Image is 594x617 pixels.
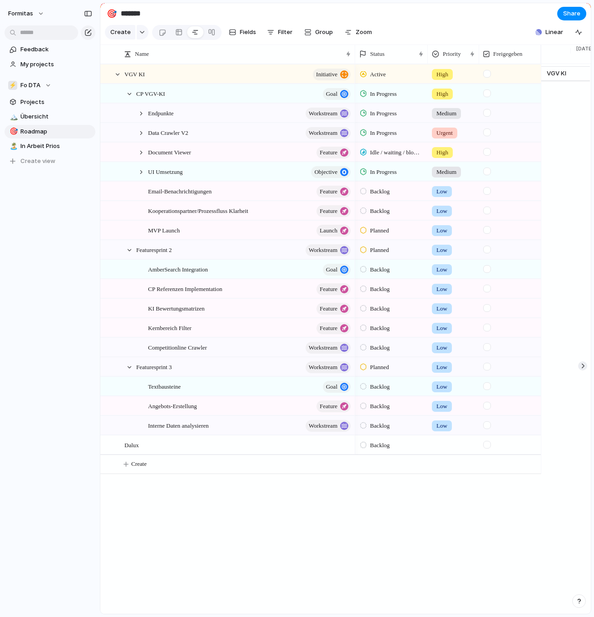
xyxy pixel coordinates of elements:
span: goal [326,263,337,276]
span: Fields [240,28,256,37]
button: Create [109,455,555,474]
button: 🏔️ [8,112,17,121]
span: Featuresprint 3 [136,361,172,372]
span: Medium [436,168,456,177]
span: In Progress [370,128,397,138]
span: goal [326,380,337,393]
span: Planned [370,226,389,235]
span: Create [110,28,131,37]
a: Projects [5,95,95,109]
button: goal [323,264,351,276]
button: goal [323,381,351,393]
a: 🎯Roadmap [5,125,95,138]
span: AmberSearch Integration [148,264,208,274]
span: Low [436,304,447,313]
span: In Arbeit Prios [20,142,92,151]
span: KI Bewertungsmatrizen [148,303,205,313]
span: Create [131,459,147,469]
span: In Progress [370,89,397,99]
button: workstream [306,244,351,256]
span: High [436,148,448,157]
button: Create view [5,154,95,168]
span: Kooperationspartner/Prozessfluss Klarheit [148,205,248,216]
button: Zoom [341,25,376,39]
button: Linear [532,25,567,39]
button: Share [557,7,586,20]
span: workstream [309,244,337,257]
span: Low [436,246,447,255]
button: launch [317,225,351,237]
span: initiative [316,68,337,81]
span: MVP Launch [148,225,180,235]
span: Backlog [370,343,390,352]
span: Endpunkte [148,108,173,118]
span: Idle / waiting / blocked [370,148,420,157]
span: Create view [20,157,55,166]
span: CP Referenzen Implementation [148,283,222,294]
button: 🎯 [8,127,17,136]
span: Backlog [370,441,390,450]
button: workstream [306,420,351,432]
span: Low [436,363,447,372]
span: Low [436,382,447,391]
button: 🏝️ [8,142,17,151]
span: goal [326,88,337,100]
div: 🎯 [10,126,16,137]
span: Email-Benachrichtigungen [148,186,212,196]
span: Backlog [370,402,390,411]
span: My projects [20,60,92,69]
span: Fo DTA [20,81,40,90]
div: 🏝️ [10,141,16,152]
span: Backlog [370,304,390,313]
button: Feature [317,283,351,295]
span: In Progress [370,168,397,177]
span: Low [436,343,447,352]
span: Urgent [436,128,453,138]
div: 🎯 [107,7,117,20]
span: Textbausteine [148,381,181,391]
span: High [436,89,448,99]
button: Group [300,25,337,39]
button: Filter [263,25,296,39]
span: High [436,70,448,79]
span: Feature [320,205,337,217]
div: 🏔️ [10,112,16,122]
span: Filter [278,28,292,37]
span: Medium [436,109,456,118]
div: 🏔️Übersicht [5,110,95,123]
span: Kernbereich Filter [148,322,192,333]
span: In Progress [370,109,397,118]
span: workstream [309,420,337,432]
span: Planned [370,246,389,255]
span: Low [436,226,447,235]
span: Share [563,9,580,18]
a: My projects [5,58,95,71]
span: Feature [320,302,337,315]
button: workstream [306,127,351,139]
button: Feature [317,400,351,412]
div: ⚡ [8,81,17,90]
span: Projects [20,98,92,107]
button: workstream [306,361,351,373]
a: Feedback [5,43,95,56]
span: Low [436,285,447,294]
a: 🏝️In Arbeit Prios [5,139,95,153]
span: Active [370,70,386,79]
button: objective [311,166,351,178]
span: Roadmap [20,127,92,136]
span: Backlog [370,207,390,216]
span: Backlog [370,285,390,294]
span: Übersicht [20,112,92,121]
span: Low [436,402,447,411]
span: Low [436,324,447,333]
span: workstream [309,341,337,354]
span: workstream [309,107,337,120]
button: 🎯 [104,6,119,21]
span: Feature [320,322,337,335]
span: Feature [320,146,337,159]
span: Low [436,421,447,430]
button: Feature [317,186,351,197]
span: UI Umsetzung [148,166,183,177]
